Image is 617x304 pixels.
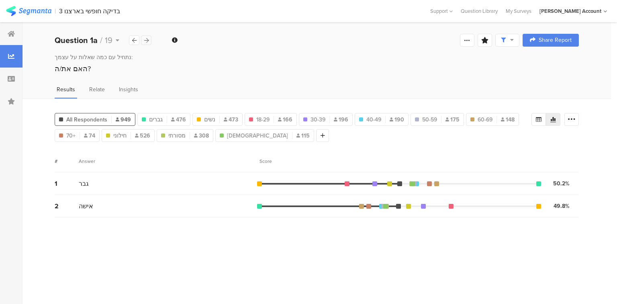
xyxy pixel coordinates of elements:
span: 60-69 [478,115,492,124]
div: 3 בדיקה חופשי בארצנו [59,7,120,15]
div: האם את/ה? [55,64,579,74]
span: גבר [79,179,89,188]
span: 166 [278,115,292,124]
span: [DEMOGRAPHIC_DATA] [227,131,288,140]
span: Relate [89,85,105,94]
span: 526 [135,131,150,140]
span: נשים [204,115,215,124]
span: 308 [194,131,209,140]
span: 70+ [66,131,76,140]
span: אישה [79,201,93,211]
span: Results [57,85,75,94]
div: Answer [79,158,95,165]
span: 175 [445,115,460,124]
span: 74 [84,131,95,140]
span: / [100,34,102,46]
span: 196 [334,115,348,124]
span: 18-29 [256,115,270,124]
div: 50.2% [553,179,570,188]
span: 949 [116,115,131,124]
img: segmanta logo [6,6,51,16]
span: Insights [119,85,138,94]
span: 40-49 [366,115,381,124]
a: Question Library [457,7,502,15]
span: 473 [224,115,238,124]
div: [PERSON_NAME] Account [539,7,601,15]
span: 30-39 [311,115,325,124]
span: Share Report [539,37,572,43]
span: 190 [390,115,404,124]
span: חילוני [113,131,127,140]
span: 115 [296,131,310,140]
div: | [55,6,56,16]
span: All Respondents [66,115,107,124]
div: Score [259,158,276,165]
span: 50-59 [422,115,437,124]
span: גברים [149,115,163,124]
span: 148 [501,115,515,124]
div: 49.8% [554,202,570,210]
b: Question 1a [55,34,98,46]
span: 476 [171,115,186,124]
a: My Surveys [502,7,535,15]
div: # [55,158,79,165]
span: 19 [105,34,112,46]
div: 2 [55,201,79,211]
div: Support [430,5,453,17]
span: מסורתי [168,131,186,140]
div: נתחיל עם כמה ﻿שאלות על עצמך: [55,53,579,62]
div: 1 [55,179,79,188]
